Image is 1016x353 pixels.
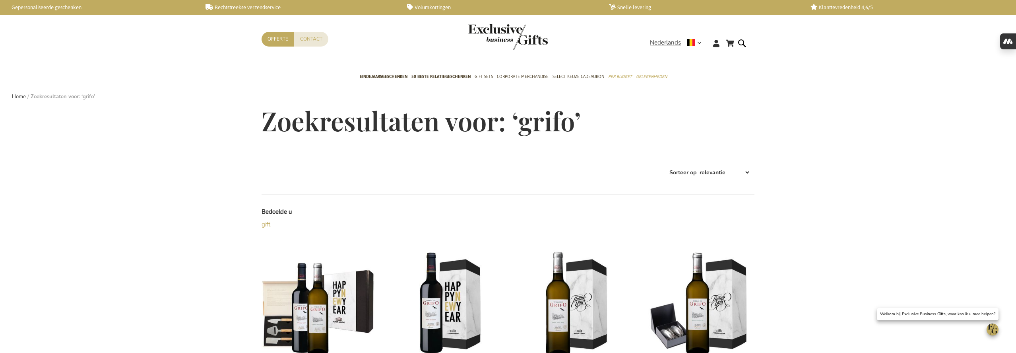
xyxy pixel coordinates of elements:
span: 50 beste relatiegeschenken [411,72,471,81]
a: Eindejaarsgeschenken [360,67,407,87]
a: Offerte [262,32,294,47]
a: Gepersonaliseerde geschenken [4,4,193,11]
a: Gift Sets [475,67,493,87]
span: Per Budget [608,72,632,81]
span: Gelegenheden [636,72,667,81]
a: Contact [294,32,328,47]
a: Volumkortingen [407,4,596,11]
a: Rechtstreekse verzendservice [206,4,394,11]
span: Eindejaarsgeschenken [360,72,407,81]
a: Snelle levering [609,4,798,11]
a: Home [12,93,26,100]
a: Select Keuze Cadeaubon [553,67,604,87]
dt: Bedoelde u [262,208,385,216]
span: Gift Sets [475,72,493,81]
img: Exclusive Business gifts logo [468,24,548,50]
a: Gelegenheden [636,67,667,87]
span: Corporate Merchandise [497,72,549,81]
span: Nederlands [650,38,681,47]
strong: Zoekresultaten voor: ‘grifo’ [31,93,95,100]
a: Per Budget [608,67,632,87]
a: gift [262,220,270,228]
a: Klanttevredenheid 4,6/5 [810,4,999,11]
a: 50 beste relatiegeschenken [411,67,471,87]
span: Zoekresultaten voor: ‘grifo’ [262,103,581,138]
label: Sorteer op [669,169,696,176]
a: Corporate Merchandise [497,67,549,87]
span: Select Keuze Cadeaubon [553,72,604,81]
a: store logo [468,24,508,50]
